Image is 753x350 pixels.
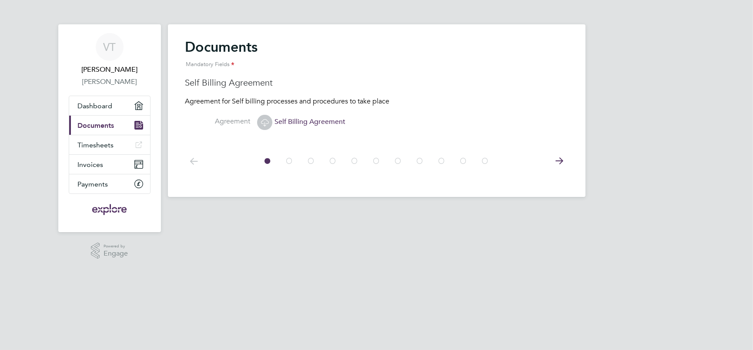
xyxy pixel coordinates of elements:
[58,24,161,232] nav: Main navigation
[69,33,151,75] a: VT[PERSON_NAME]
[69,155,150,174] a: Invoices
[91,203,127,217] img: exploregroup-logo-retina.png
[103,41,116,53] span: VT
[185,117,251,126] label: Agreement
[69,174,150,193] a: Payments
[78,180,108,188] span: Payments
[185,38,568,73] h2: Documents
[69,135,150,154] a: Timesheets
[78,121,114,130] span: Documents
[185,97,568,106] p: Agreement for Self billing processes and procedures to take place
[78,141,114,149] span: Timesheets
[69,77,151,87] a: [PERSON_NAME]
[69,116,150,135] a: Documents
[258,117,346,126] span: Self Billing Agreement
[185,77,568,88] h3: Self Billing Agreement
[104,243,128,250] span: Powered by
[78,102,113,110] span: Dashboard
[185,56,568,73] div: Mandatory Fields
[78,160,104,169] span: Invoices
[91,243,128,259] a: Powered byEngage
[69,64,151,75] span: Viktor Tkachuk
[69,96,150,115] a: Dashboard
[104,250,128,257] span: Engage
[69,203,151,217] a: Go to home page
